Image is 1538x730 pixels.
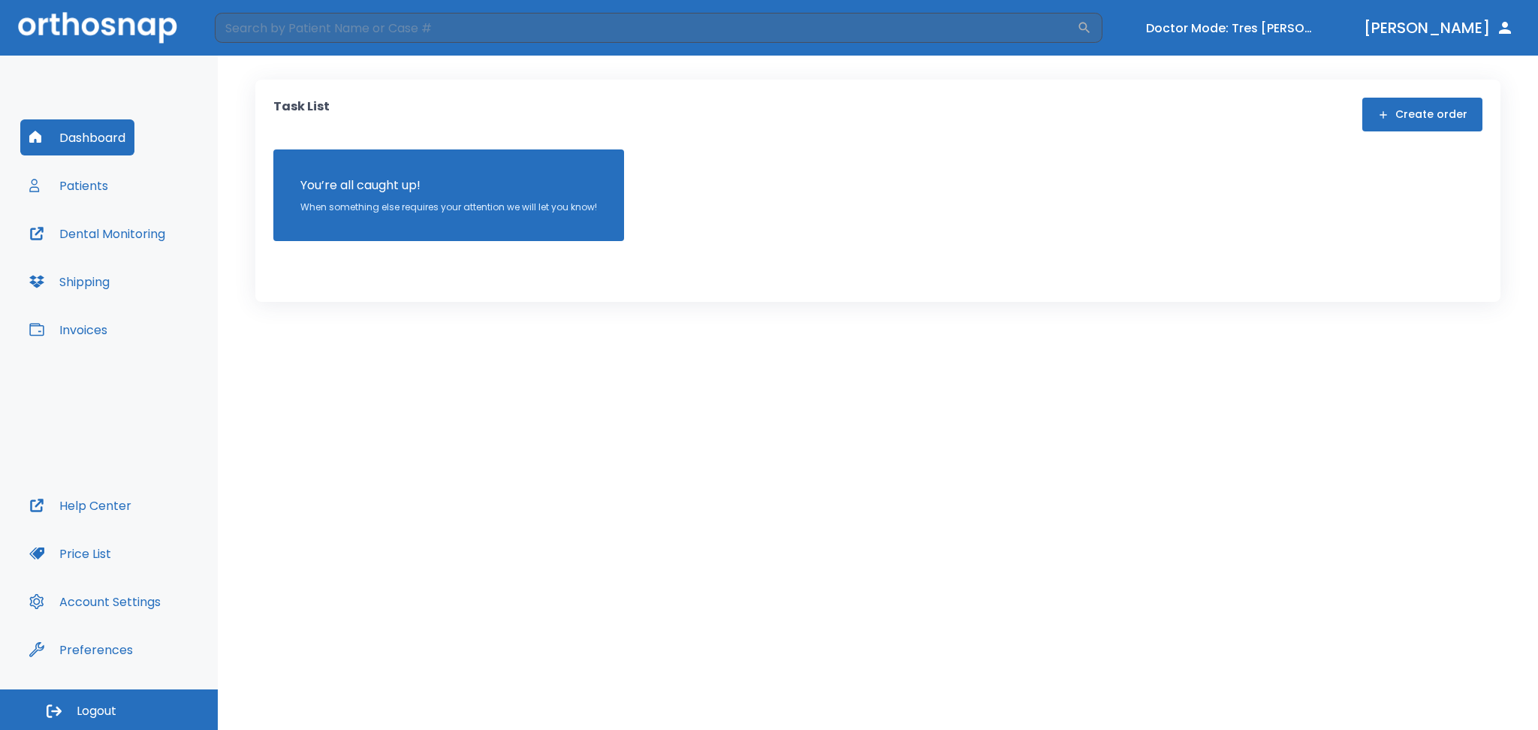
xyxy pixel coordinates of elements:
img: Orthosnap [18,12,177,43]
span: Logout [77,703,116,719]
button: Dashboard [20,119,134,155]
button: Create order [1362,98,1482,131]
p: You’re all caught up! [300,176,597,195]
button: Price List [20,535,120,572]
button: [PERSON_NAME] [1358,14,1520,41]
button: Preferences [20,632,142,668]
input: Search by Patient Name or Case # [215,13,1077,43]
button: Invoices [20,312,116,348]
button: Help Center [20,487,140,523]
p: Task List [273,98,330,131]
button: Account Settings [20,584,170,620]
button: Dental Monitoring [20,216,174,252]
p: When something else requires your attention we will let you know! [300,201,597,214]
button: Shipping [20,264,119,300]
button: Patients [20,167,117,204]
button: Doctor Mode: Tres [PERSON_NAME] [1140,16,1320,41]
